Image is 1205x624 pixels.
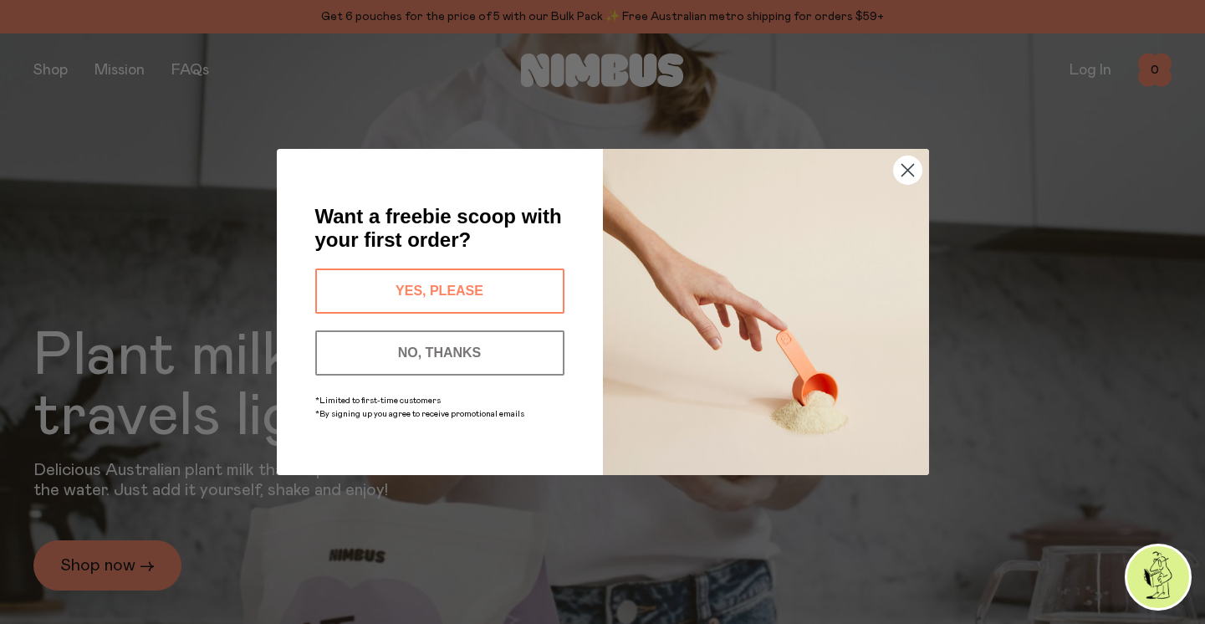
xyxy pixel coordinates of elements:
[315,410,524,418] span: *By signing up you agree to receive promotional emails
[315,205,562,251] span: Want a freebie scoop with your first order?
[315,396,441,405] span: *Limited to first-time customers
[315,330,564,376] button: NO, THANKS
[603,149,929,475] img: c0d45117-8e62-4a02-9742-374a5db49d45.jpeg
[1127,546,1189,608] img: agent
[893,156,922,185] button: Close dialog
[315,269,564,314] button: YES, PLEASE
